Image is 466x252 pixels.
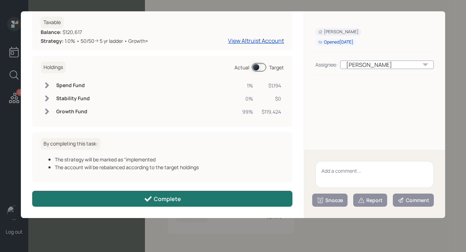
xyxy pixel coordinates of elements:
button: Comment [393,194,434,207]
div: Snooze [317,197,343,204]
div: $0 [262,95,281,102]
div: Complete [144,195,181,203]
button: Snooze [312,194,348,207]
div: The account will be rebalanced according to the target holdings [55,164,284,171]
button: Report [353,194,387,207]
b: Strategy: [41,38,64,44]
div: Target [269,64,284,71]
div: Report [358,197,383,204]
div: Comment [397,197,429,204]
div: 0% [242,95,253,102]
h6: Taxable [41,17,64,28]
div: Opened [DATE] [318,39,353,45]
div: $119,424 [262,108,281,115]
h6: Holdings [41,62,66,73]
div: 1% [242,82,253,89]
a: View Altruist Account [228,37,284,45]
div: $1,194 [262,82,281,89]
div: Actual [234,64,249,71]
div: The strategy will be marked as "implemented [55,156,284,163]
div: [PERSON_NAME] [318,29,359,35]
div: [PERSON_NAME] [340,61,434,69]
div: Assignee: [315,61,337,68]
h6: By completing this task: [41,138,100,150]
button: Complete [32,191,292,207]
div: $120,617 [41,28,148,36]
h6: Spend Fund [56,82,90,88]
b: Balance: [41,29,62,35]
h6: Stability Fund [56,96,90,102]
div: 99% [242,108,253,115]
div: 1.0% • 50/50 5 yr ladder • Growth+ [41,37,148,45]
h6: Growth Fund [56,109,90,115]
